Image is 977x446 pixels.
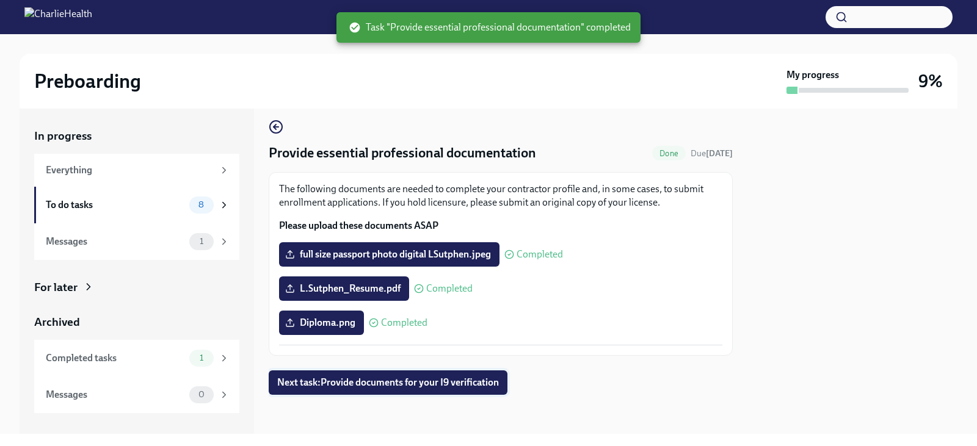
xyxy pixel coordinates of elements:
span: L.Sutphen_Resume.pdf [288,282,401,295]
a: For later [34,279,239,295]
a: In progress [34,128,239,144]
span: Due [691,148,733,159]
div: For later [34,279,78,295]
span: Completed [426,284,473,293]
img: CharlieHealth [24,7,92,27]
a: Everything [34,154,239,187]
span: Completed [381,318,427,328]
strong: My progress [786,68,839,82]
span: 1 [192,237,211,246]
div: Messages [46,235,184,248]
div: Messages [46,388,184,401]
span: Completed [517,250,563,259]
a: Messages1 [34,223,239,260]
h4: Provide essential professional documentation [269,144,536,162]
a: To do tasks8 [34,187,239,223]
span: August 30th, 2025 09:00 [691,148,733,159]
span: Next task : Provide documents for your I9 verification [277,376,499,389]
span: 0 [191,390,212,399]
span: 8 [191,200,211,209]
h3: 9% [918,70,943,92]
label: full size passport photo digital LSutphen.jpeg [279,242,499,267]
p: The following documents are needed to complete your contractor profile and, in some cases, to sub... [279,182,722,209]
strong: Please upload these documents ASAP [279,220,438,231]
span: Task "Provide essential professional documentation" completed [349,21,631,34]
div: To do tasks [46,198,184,212]
h2: Preboarding [34,69,141,93]
span: Diploma.png [288,317,355,329]
label: L.Sutphen_Resume.pdf [279,276,409,301]
span: full size passport photo digital LSutphen.jpeg [288,248,491,261]
a: Completed tasks1 [34,340,239,376]
div: Completed tasks [46,351,184,365]
a: Messages0 [34,376,239,413]
label: Diploma.png [279,311,364,335]
button: Next task:Provide documents for your I9 verification [269,370,507,395]
div: Everything [46,164,214,177]
a: Archived [34,314,239,330]
span: Done [652,149,686,158]
span: 1 [192,353,211,362]
strong: [DATE] [706,148,733,159]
